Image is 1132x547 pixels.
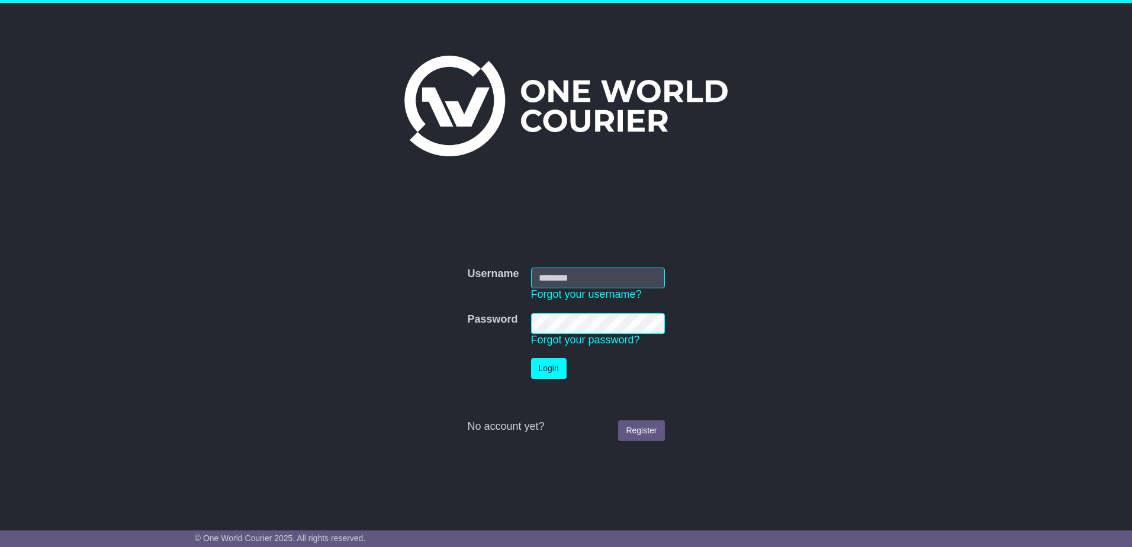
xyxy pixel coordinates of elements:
label: Username [467,268,519,281]
label: Password [467,313,517,326]
a: Forgot your password? [531,334,640,346]
span: © One World Courier 2025. All rights reserved. [195,533,366,543]
div: No account yet? [467,420,664,433]
button: Login [531,358,567,379]
img: One World [404,56,728,156]
a: Register [618,420,664,441]
a: Forgot your username? [531,288,642,300]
